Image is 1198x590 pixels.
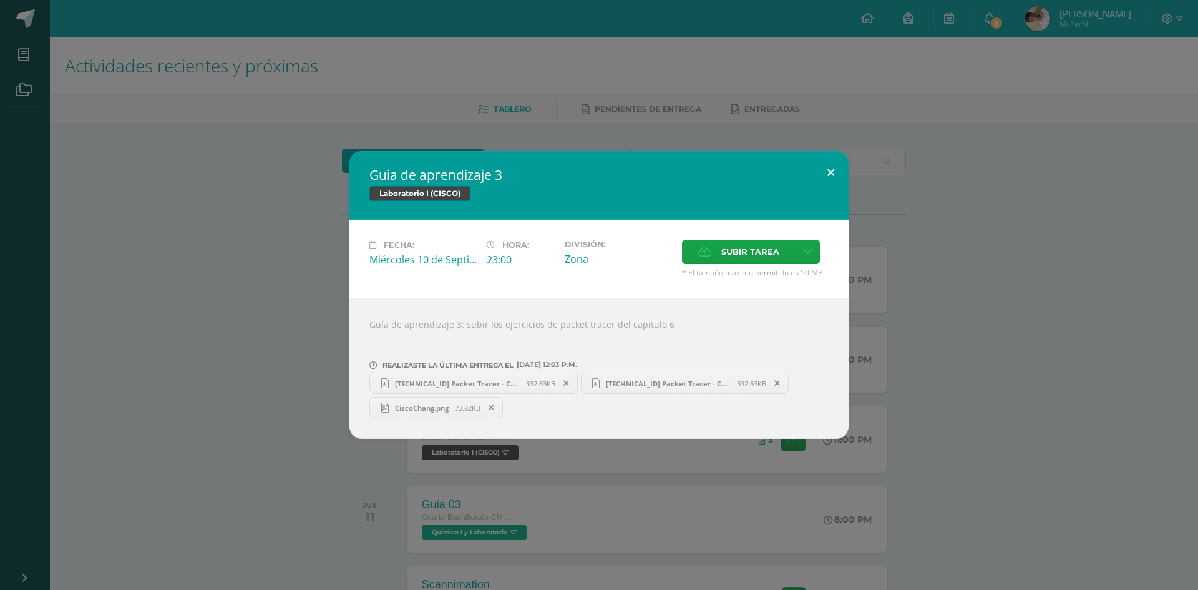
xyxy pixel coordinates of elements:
label: División: [565,240,672,249]
span: Laboratorio I (CISCO) [369,186,470,201]
div: 23:00 [487,253,555,267]
div: Zona [565,252,672,266]
span: [TECHNICAL_ID] Packet Tracer - Connect to a Wireless NetworkChang.zip [389,379,526,388]
span: 73.82KB [455,403,480,413]
span: CiscoChang.png [389,403,455,413]
button: Close (Esc) [813,151,849,194]
h2: Guia de aprendizaje 3 [369,166,829,184]
a: [TECHNICAL_ID] Packet Tracer - Connect to a Wireless NetworkChang.zip 332.63KB [369,373,578,394]
span: 332.63KB [737,379,766,388]
span: REALIZASTE LA ÚLTIMA ENTREGA EL [382,361,514,370]
span: Remover entrega [481,401,502,415]
span: * El tamaño máximo permitido es 50 MB [682,267,829,278]
span: Fecha: [384,240,414,250]
span: [TECHNICAL_ID] Packet Tracer - Connect to a Wireless NetworkChang.zip [600,379,737,388]
a: [TECHNICAL_ID] Packet Tracer - Connect to a Wireless NetworkChang.zip 332.63KB [581,373,789,394]
a: CiscoChang.png 73.82KB [369,397,503,418]
span: [DATE] 12:03 P.M. [514,365,577,365]
span: Remover entrega [556,376,577,390]
span: Subir tarea [721,240,779,263]
span: Remover entrega [767,376,788,390]
span: 332.63KB [526,379,555,388]
div: Guía de aprendizaje 3: subir los ejercicios de packet tracer del capitulo 6 [349,298,849,439]
div: Miércoles 10 de Septiembre [369,253,477,267]
span: Hora: [502,240,529,250]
